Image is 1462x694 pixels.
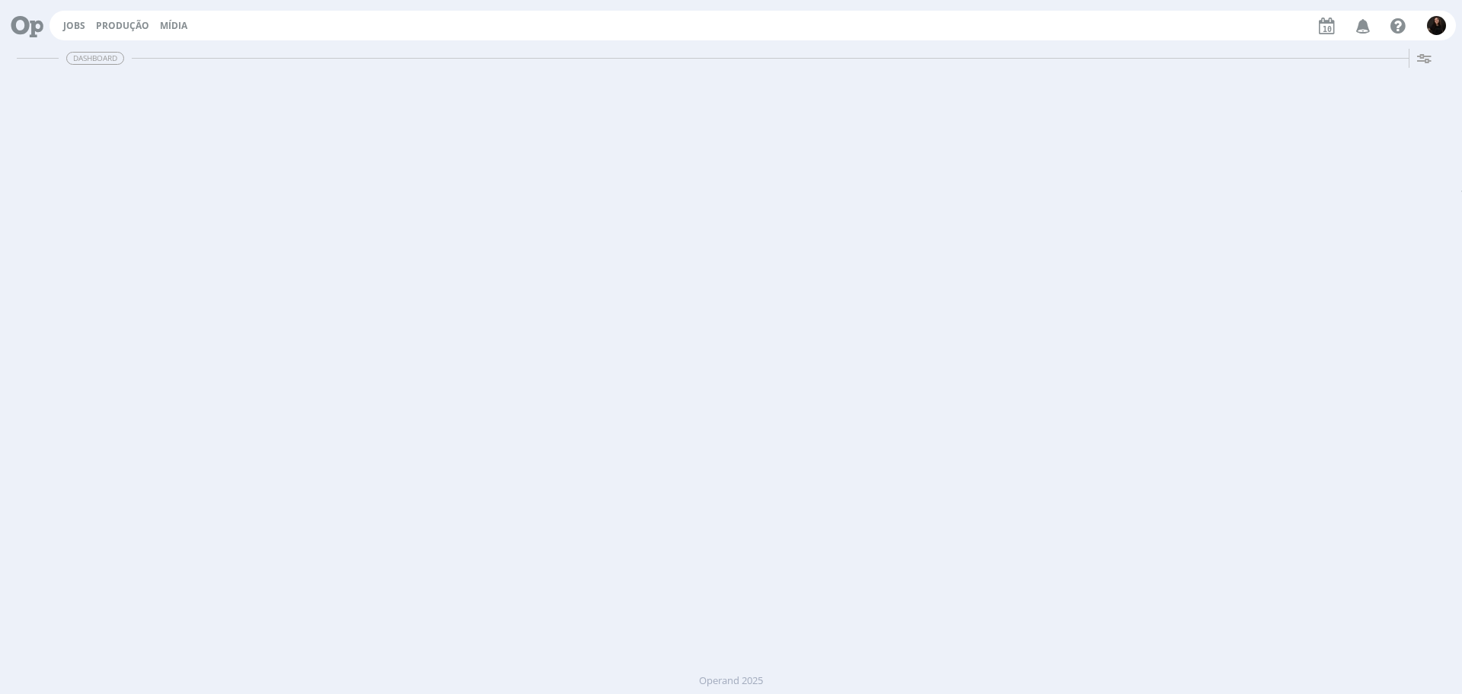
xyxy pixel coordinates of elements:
[160,19,187,32] a: Mídia
[155,20,192,32] button: Mídia
[96,19,149,32] a: Produção
[91,20,154,32] button: Produção
[66,52,124,65] span: Dashboard
[1426,12,1447,39] button: S
[59,20,90,32] button: Jobs
[63,19,85,32] a: Jobs
[1427,16,1446,35] img: S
